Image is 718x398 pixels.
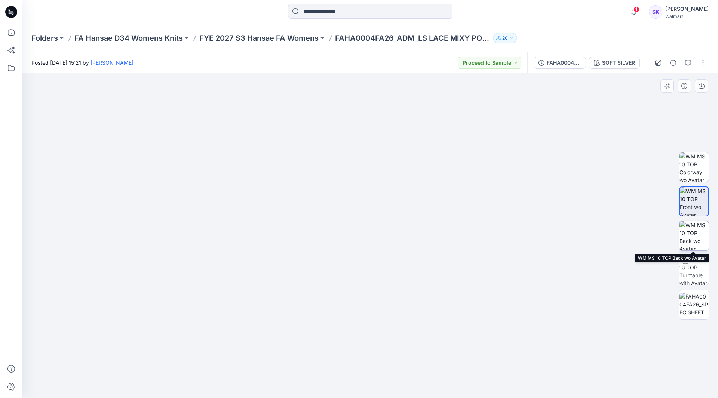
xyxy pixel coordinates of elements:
[679,293,709,316] img: FAHA0004FA26_SPEC SHEET
[589,57,640,69] button: SOFT SILVER
[667,57,679,69] button: Details
[679,152,709,182] img: WM MS 10 TOP Colorway wo Avatar
[335,33,490,43] p: FAHA0004FA26_ADM_LS LACE MIXY POLO
[602,59,635,67] div: SOFT SILVER
[534,57,586,69] button: FAHA0004FA26_ADM_LS LACE MIXY POLO
[665,13,709,19] div: Walmart
[493,33,517,43] button: 20
[547,59,581,67] div: FAHA0004FA26_ADM_LS LACE MIXY POLO
[31,33,58,43] a: Folders
[633,6,639,12] span: 1
[679,256,709,285] img: WM MS 10 TOP Turntable with Avatar
[502,34,508,42] p: 20
[665,4,709,13] div: [PERSON_NAME]
[31,59,134,67] span: Posted [DATE] 15:21 by
[679,221,709,250] img: WM MS 10 TOP Back wo Avatar
[649,5,662,19] div: SK
[199,33,319,43] a: FYE 2027 S3 Hansae FA Womens
[680,187,708,216] img: WM MS 10 TOP Front wo Avatar
[90,59,134,66] a: [PERSON_NAME]
[74,33,183,43] a: FA Hansae D34 Womens Knits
